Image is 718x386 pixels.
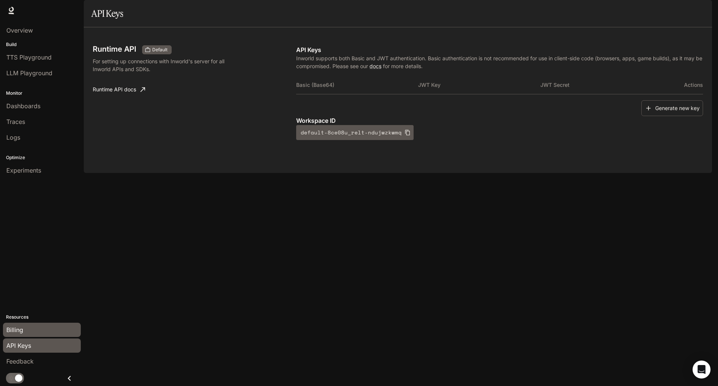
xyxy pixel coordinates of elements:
div: Open Intercom Messenger [693,361,711,379]
p: Workspace ID [296,116,703,125]
p: API Keys [296,45,703,54]
th: JWT Key [418,76,540,94]
div: These keys will apply to your current workspace only [142,45,172,54]
span: Default [149,46,171,53]
h3: Runtime API [93,45,136,53]
th: Basic (Base64) [296,76,418,94]
th: JWT Secret [540,76,662,94]
a: Runtime API docs [90,82,148,97]
p: Inworld supports both Basic and JWT authentication. Basic authentication is not recommended for u... [296,54,703,70]
p: For setting up connections with Inworld's server for all Inworld APIs and SDKs. [93,57,241,73]
a: docs [369,63,381,69]
button: default-8ce08u_relt-ndujwzkwmq [296,125,414,140]
button: Generate new key [641,100,703,116]
h1: API Keys [91,6,123,21]
th: Actions [662,76,703,94]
